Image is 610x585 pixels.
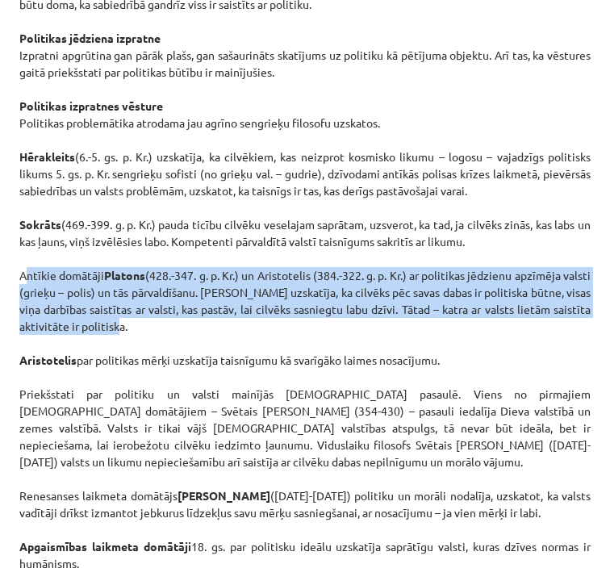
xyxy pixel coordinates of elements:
[19,353,77,367] strong: Aristotelis
[178,488,270,503] strong: [PERSON_NAME]
[19,31,161,45] strong: Politikas jēdziena izpratne
[19,539,191,554] strong: Apgaismības laikmeta domātāji
[104,268,145,282] strong: Platons
[19,217,61,232] strong: Sokrāts
[19,149,75,164] strong: Hērakleits
[19,98,163,113] strong: Politikas izpratnes vēsture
